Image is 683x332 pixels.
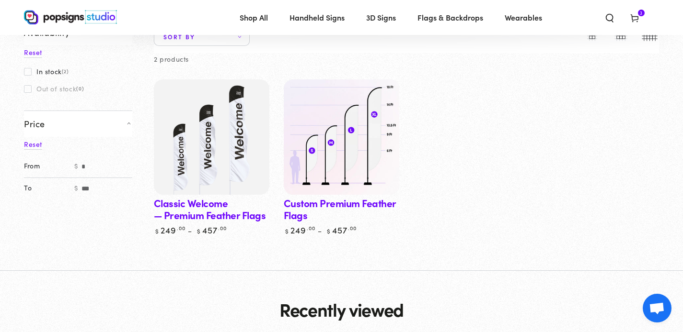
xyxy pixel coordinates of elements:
span: $ [71,156,81,177]
span: Availability [24,27,69,38]
label: Out of stock [24,85,84,92]
label: In stock [24,67,69,75]
label: From [24,156,71,177]
span: Shop All [240,11,268,24]
p: 2 products [154,53,189,65]
a: Handheld Signs [282,5,352,30]
span: Flags & Backdrops [417,11,483,24]
a: Reset [24,47,42,58]
a: Reset [24,139,42,150]
label: To [24,177,71,199]
button: 2 [582,27,602,46]
summary: Price [24,111,132,136]
span: 3 [640,10,643,16]
summary: Sort by [154,27,250,46]
a: Wearables [498,5,549,30]
span: 3D Signs [366,11,396,24]
div: Open chat [643,294,671,322]
summary: Search our site [597,7,622,28]
img: Custom Premium Feather Flags [282,78,401,197]
span: Wearables [505,11,542,24]
span: $ [71,177,81,199]
a: Flags & Backdrops [410,5,490,30]
a: Shop All [232,5,275,30]
h2: Recently viewed [279,299,404,319]
a: Custom Premium Feather FlagsCustom Premium Feather Flags [284,79,399,195]
span: Handheld Signs [289,11,345,24]
a: Classic Welcome — Premium Feather FlagsClassic Welcome — Premium Feather Flags [154,79,269,195]
span: (2) [62,68,69,74]
a: 3D Signs [359,5,403,30]
span: Price [24,118,45,129]
span: (0) [76,86,84,91]
button: 3 [611,27,630,46]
